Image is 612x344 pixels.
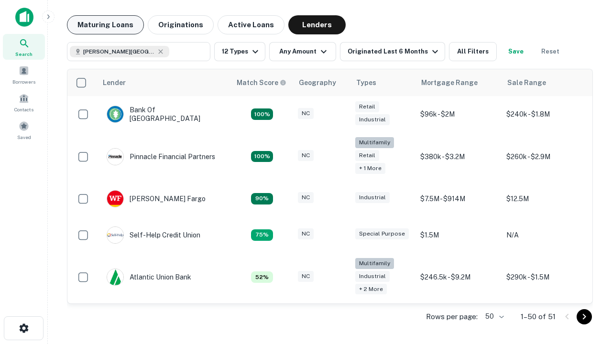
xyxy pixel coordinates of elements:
[251,108,273,120] div: Matching Properties: 14, hasApolloMatch: undefined
[299,77,336,88] div: Geography
[535,42,566,61] button: Reset
[481,310,505,323] div: 50
[355,258,394,269] div: Multifamily
[214,42,265,61] button: 12 Types
[3,62,45,87] a: Borrowers
[288,15,346,34] button: Lenders
[107,227,123,243] img: picture
[298,192,314,203] div: NC
[426,311,478,322] p: Rows per page:
[298,150,314,161] div: NC
[107,106,221,123] div: Bank Of [GEOGRAPHIC_DATA]
[298,271,314,282] div: NC
[107,191,123,207] img: picture
[15,50,33,58] span: Search
[355,114,390,125] div: Industrial
[83,47,155,56] span: [PERSON_NAME][GEOGRAPHIC_DATA], [GEOGRAPHIC_DATA]
[449,42,497,61] button: All Filters
[355,137,394,148] div: Multifamily
[12,78,35,86] span: Borrowers
[502,181,588,217] td: $12.5M
[502,96,588,132] td: $240k - $1.8M
[67,15,144,34] button: Maturing Loans
[107,226,200,244] div: Self-help Credit Union
[17,133,31,141] span: Saved
[107,269,191,286] div: Atlantic Union Bank
[350,69,415,96] th: Types
[355,284,387,295] div: + 2 more
[507,77,546,88] div: Sale Range
[355,271,390,282] div: Industrial
[415,217,502,253] td: $1.5M
[97,69,231,96] th: Lender
[298,108,314,119] div: NC
[502,69,588,96] th: Sale Range
[415,181,502,217] td: $7.5M - $914M
[415,69,502,96] th: Mortgage Range
[348,46,441,57] div: Originated Last 6 Months
[148,15,214,34] button: Originations
[564,237,612,283] iframe: Chat Widget
[340,42,445,61] button: Originated Last 6 Months
[298,228,314,239] div: NC
[415,253,502,301] td: $246.5k - $9.2M
[421,77,478,88] div: Mortgage Range
[107,149,123,165] img: picture
[15,8,33,27] img: capitalize-icon.png
[231,69,293,96] th: Capitalize uses an advanced AI algorithm to match your search with the best lender. The match sco...
[107,106,123,122] img: picture
[107,148,215,165] div: Pinnacle Financial Partners
[14,106,33,113] span: Contacts
[355,163,385,174] div: + 1 more
[355,228,409,239] div: Special Purpose
[356,77,376,88] div: Types
[415,132,502,181] td: $380k - $3.2M
[251,271,273,283] div: Matching Properties: 7, hasApolloMatch: undefined
[521,311,556,322] p: 1–50 of 51
[3,89,45,115] a: Contacts
[218,15,284,34] button: Active Loans
[415,96,502,132] td: $96k - $2M
[501,42,531,61] button: Save your search to get updates of matches that match your search criteria.
[3,34,45,60] a: Search
[502,253,588,301] td: $290k - $1.5M
[355,101,379,112] div: Retail
[3,117,45,143] a: Saved
[237,77,284,88] h6: Match Score
[251,193,273,204] div: Matching Properties: 12, hasApolloMatch: undefined
[293,69,350,96] th: Geography
[251,151,273,162] div: Matching Properties: 24, hasApolloMatch: undefined
[237,77,286,88] div: Capitalize uses an advanced AI algorithm to match your search with the best lender. The match sco...
[355,192,390,203] div: Industrial
[502,217,588,253] td: N/A
[103,77,126,88] div: Lender
[269,42,336,61] button: Any Amount
[355,150,379,161] div: Retail
[251,229,273,241] div: Matching Properties: 10, hasApolloMatch: undefined
[502,132,588,181] td: $260k - $2.9M
[107,269,123,285] img: picture
[107,190,206,207] div: [PERSON_NAME] Fargo
[577,309,592,324] button: Go to next page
